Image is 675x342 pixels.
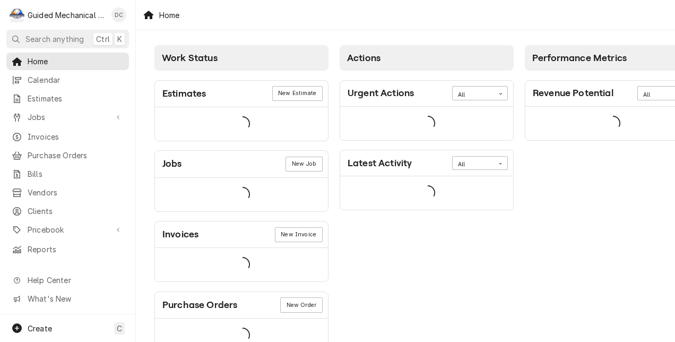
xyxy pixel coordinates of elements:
[6,202,129,220] a: Clients
[340,81,513,107] div: Card Header
[347,53,380,63] span: Actions
[235,254,250,276] span: Loading...
[155,178,328,211] div: Card Data
[340,150,513,176] div: Card Header
[6,128,129,146] a: Invoices
[348,86,414,100] div: Card Title
[28,131,124,142] span: Invoices
[275,227,323,242] div: Card Link Button
[532,53,627,63] span: Performance Metrics
[340,176,513,210] div: Card Data
[6,165,129,183] a: Bills
[643,91,674,99] div: All
[111,7,126,22] div: DC
[10,7,24,22] div: G
[605,112,620,134] span: Loading...
[348,156,412,170] div: Card Title
[280,297,322,312] div: Card Link Button
[162,87,206,101] div: Card Title
[154,150,328,211] div: Card: Jobs
[28,275,123,286] span: Help Center
[458,160,489,169] div: All
[162,53,218,63] span: Work Status
[28,224,108,235] span: Pricebook
[117,33,122,45] span: K
[28,168,124,179] span: Bills
[6,90,129,107] a: Estimates
[96,33,110,45] span: Ctrl
[155,292,328,319] div: Card Header
[235,113,250,135] span: Loading...
[154,80,328,141] div: Card: Estimates
[340,107,513,140] div: Card Data
[272,86,323,101] div: Card Link Button
[155,221,328,248] div: Card Header
[6,53,129,70] a: Home
[28,74,124,85] span: Calendar
[285,157,322,172] div: Card Link Button
[6,184,129,201] a: Vendors
[28,56,124,67] span: Home
[28,93,124,104] span: Estimates
[6,147,129,164] a: Purchase Orders
[154,221,328,282] div: Card: Invoices
[28,206,124,217] span: Clients
[458,91,489,99] div: All
[420,112,435,134] span: Loading...
[28,187,124,198] span: Vendors
[28,244,124,255] span: Reports
[154,45,328,71] div: Card Column Header
[420,182,435,204] span: Loading...
[117,323,122,334] span: C
[6,241,129,258] a: Reports
[6,30,129,48] button: Search anythingCtrlK
[28,150,124,161] span: Purchase Orders
[28,324,52,333] span: Create
[6,290,129,307] a: Go to What's New
[340,71,514,210] div: Card Column Content
[235,183,250,206] span: Loading...
[6,108,129,126] a: Go to Jobs
[10,7,24,22] div: Guided Mechanical Services, LLC's Avatar
[275,227,323,242] a: New Invoice
[28,112,108,123] span: Jobs
[280,297,322,312] a: New Order
[6,221,129,238] a: Go to Pricebook
[28,293,123,304] span: What's New
[155,248,328,281] div: Card Data
[6,271,129,289] a: Go to Help Center
[155,107,328,141] div: Card Data
[25,33,84,45] span: Search anything
[340,45,514,71] div: Card Column Header
[6,71,129,89] a: Calendar
[533,86,613,100] div: Card Title
[452,156,508,170] div: Card Data Filter Control
[28,10,106,21] div: Guided Mechanical Services, LLC
[155,151,328,177] div: Card Header
[340,80,514,141] div: Card: Urgent Actions
[111,7,126,22] div: Daniel Cornell's Avatar
[155,81,328,107] div: Card Header
[452,86,508,100] div: Card Data Filter Control
[162,157,182,171] div: Card Title
[272,86,323,101] a: New Estimate
[340,150,514,210] div: Card: Latest Activity
[285,157,322,172] a: New Job
[162,298,237,312] div: Card Title
[162,227,198,242] div: Card Title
